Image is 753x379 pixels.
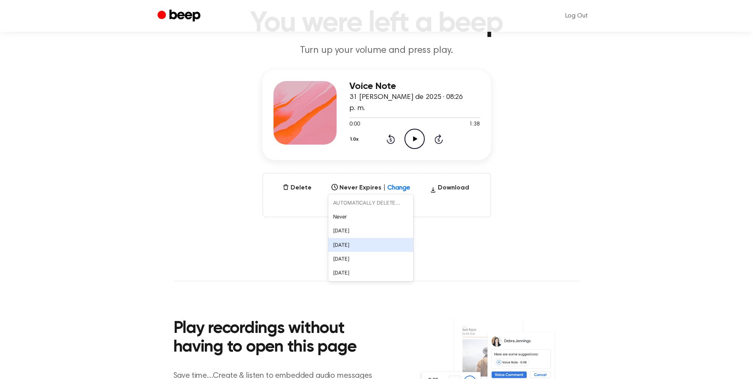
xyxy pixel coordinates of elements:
[328,238,413,252] div: [DATE]
[273,199,481,207] span: Only visible to you
[328,252,413,266] div: [DATE]
[173,319,387,357] h2: Play recordings without having to open this page
[328,266,413,280] div: [DATE]
[557,6,596,25] a: Log Out
[469,120,480,129] span: 1:38
[224,44,529,57] p: Turn up your volume and press play.
[158,8,202,24] a: Beep
[328,210,413,224] div: Never
[349,94,463,112] span: 31 [PERSON_NAME] de 2025 · 08:26 p. m.
[279,183,315,193] button: Delete
[349,133,362,146] button: 1.0x
[349,81,480,92] h3: Voice Note
[349,120,360,129] span: 0:00
[328,196,413,210] div: AUTOMATICALLY DELETE...
[328,224,413,238] div: [DATE]
[427,183,472,196] button: Download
